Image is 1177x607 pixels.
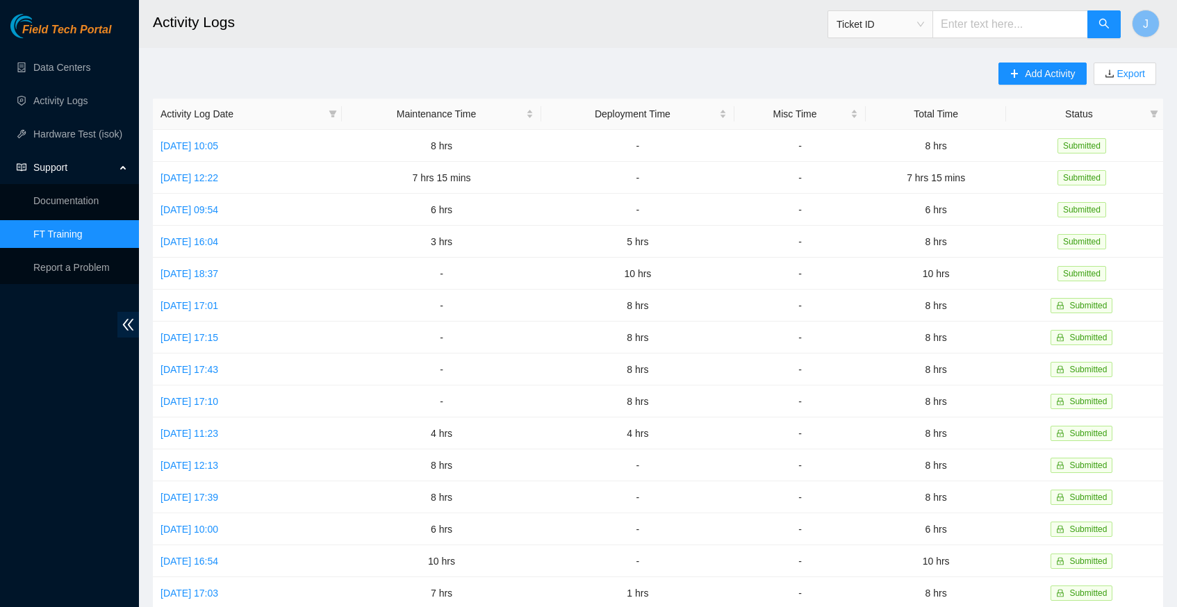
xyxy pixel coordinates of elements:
td: - [734,513,866,545]
a: Export [1114,68,1145,79]
td: 7 hrs 15 mins [866,162,1005,194]
span: Field Tech Portal [22,24,111,37]
span: Submitted [1057,266,1106,281]
td: 8 hrs [866,449,1005,481]
td: - [342,354,542,385]
span: search [1098,18,1110,31]
span: lock [1056,429,1064,438]
a: [DATE] 17:43 [160,364,218,375]
a: [DATE] 17:39 [160,492,218,503]
span: lock [1056,589,1064,597]
td: - [342,290,542,322]
td: 8 hrs [866,385,1005,417]
img: Akamai Technologies [10,14,70,38]
td: - [734,545,866,577]
span: Submitted [1069,460,1107,470]
span: filter [1147,103,1161,124]
td: 6 hrs [342,513,542,545]
td: - [734,322,866,354]
td: 8 hrs [541,290,734,322]
td: 10 hrs [541,258,734,290]
td: - [541,130,734,162]
a: [DATE] 18:37 [160,268,218,279]
td: 8 hrs [541,354,734,385]
button: J [1132,10,1160,38]
a: [DATE] 16:54 [160,556,218,567]
td: 6 hrs [866,194,1005,226]
td: 8 hrs [866,322,1005,354]
span: Submitted [1057,138,1106,153]
span: Submitted [1069,301,1107,310]
td: - [342,258,542,290]
p: Report a Problem [33,253,128,281]
td: 3 hrs [342,226,542,258]
span: lock [1056,397,1064,406]
span: filter [326,103,340,124]
span: Submitted [1069,333,1107,342]
a: Hardware Test (isok) [33,128,122,140]
td: - [541,194,734,226]
span: lock [1056,301,1064,310]
td: 8 hrs [342,481,542,513]
td: 6 hrs [342,194,542,226]
span: filter [1150,110,1158,118]
td: 6 hrs [866,513,1005,545]
a: Akamai TechnologiesField Tech Portal [10,25,111,43]
span: Submitted [1057,202,1106,217]
td: - [541,481,734,513]
td: 8 hrs [866,417,1005,449]
td: 8 hrs [866,290,1005,322]
td: 5 hrs [541,226,734,258]
span: Submitted [1069,397,1107,406]
a: Documentation [33,195,99,206]
td: 8 hrs [342,449,542,481]
td: 4 hrs [541,417,734,449]
a: [DATE] 10:00 [160,524,218,535]
td: 4 hrs [342,417,542,449]
td: - [734,481,866,513]
td: 8 hrs [342,130,542,162]
span: download [1105,69,1114,80]
span: lock [1056,461,1064,469]
td: 8 hrs [866,130,1005,162]
td: - [734,194,866,226]
td: - [734,449,866,481]
a: [DATE] 17:03 [160,588,218,599]
a: [DATE] 17:15 [160,332,218,343]
span: Add Activity [1025,66,1075,81]
span: Ticket ID [837,14,924,35]
a: [DATE] 16:04 [160,236,218,247]
span: lock [1056,365,1064,374]
td: - [342,322,542,354]
td: - [541,449,734,481]
span: Status [1014,106,1144,122]
span: lock [1056,525,1064,533]
a: [DATE] 09:54 [160,204,218,215]
td: - [734,417,866,449]
a: [DATE] 17:01 [160,300,218,311]
td: 10 hrs [866,545,1005,577]
input: Enter text here... [932,10,1088,38]
span: double-left [117,312,139,338]
td: - [541,513,734,545]
button: plusAdd Activity [998,63,1086,85]
a: [DATE] 11:23 [160,428,218,439]
span: Support [33,153,115,181]
td: - [342,385,542,417]
span: Submitted [1069,556,1107,566]
span: filter [329,110,337,118]
td: - [541,545,734,577]
span: plus [1010,69,1019,80]
a: FT Training [33,228,83,240]
span: read [17,163,26,172]
span: Submitted [1069,588,1107,598]
td: - [734,290,866,322]
span: Submitted [1069,429,1107,438]
span: lock [1056,333,1064,342]
td: 8 hrs [866,481,1005,513]
a: [DATE] 17:10 [160,396,218,407]
td: - [734,162,866,194]
span: Submitted [1069,365,1107,374]
a: Data Centers [33,62,90,73]
span: Submitted [1069,492,1107,502]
